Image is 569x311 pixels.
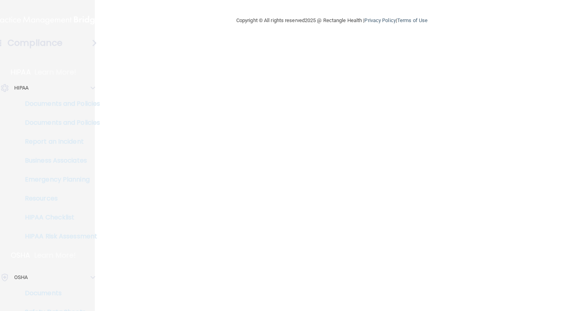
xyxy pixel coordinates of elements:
[5,232,113,240] p: HIPAA Risk Assessment
[364,17,396,23] a: Privacy Policy
[5,195,113,202] p: Resources
[5,214,113,221] p: HIPAA Checklist
[11,251,30,260] p: OSHA
[5,138,113,146] p: Report an Incident
[5,119,113,127] p: Documents and Policies
[14,83,29,93] p: HIPAA
[34,251,76,260] p: Learn More!
[11,67,31,77] p: HIPAA
[188,8,476,33] div: Copyright © All rights reserved 2025 @ Rectangle Health | |
[5,100,113,108] p: Documents and Policies
[5,289,113,297] p: Documents
[14,273,28,282] p: OSHA
[35,67,77,77] p: Learn More!
[397,17,428,23] a: Terms of Use
[5,157,113,165] p: Business Associates
[5,176,113,184] p: Emergency Planning
[8,37,62,49] h4: Compliance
